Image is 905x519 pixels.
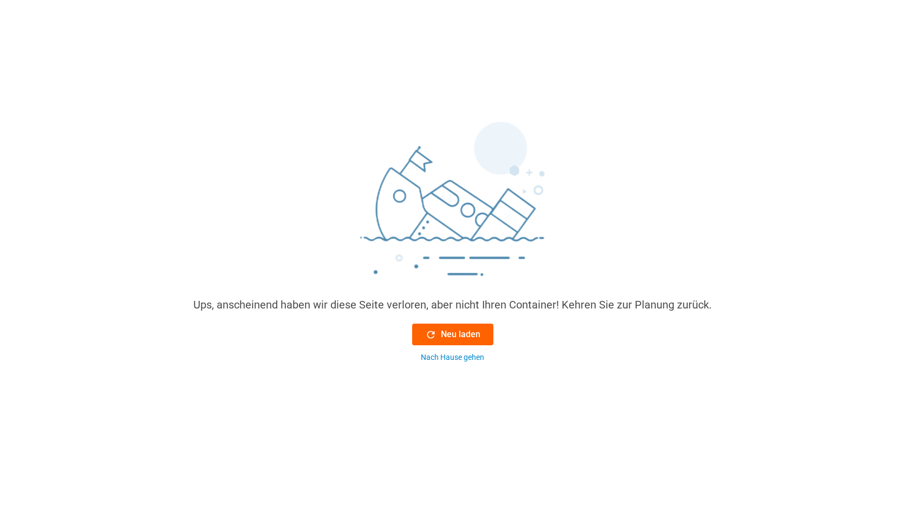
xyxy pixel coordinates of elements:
img: sinking_ship.png [290,117,615,297]
button: Nach Hause gehen [412,352,493,363]
font: Nach Hause gehen [421,353,484,362]
font: Neu laden [441,329,480,339]
font: Ups, anscheinend haben wir diese Seite verloren, aber nicht Ihren Container! Kehren Sie zur Planu... [193,298,712,311]
button: Neu laden [412,324,493,345]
